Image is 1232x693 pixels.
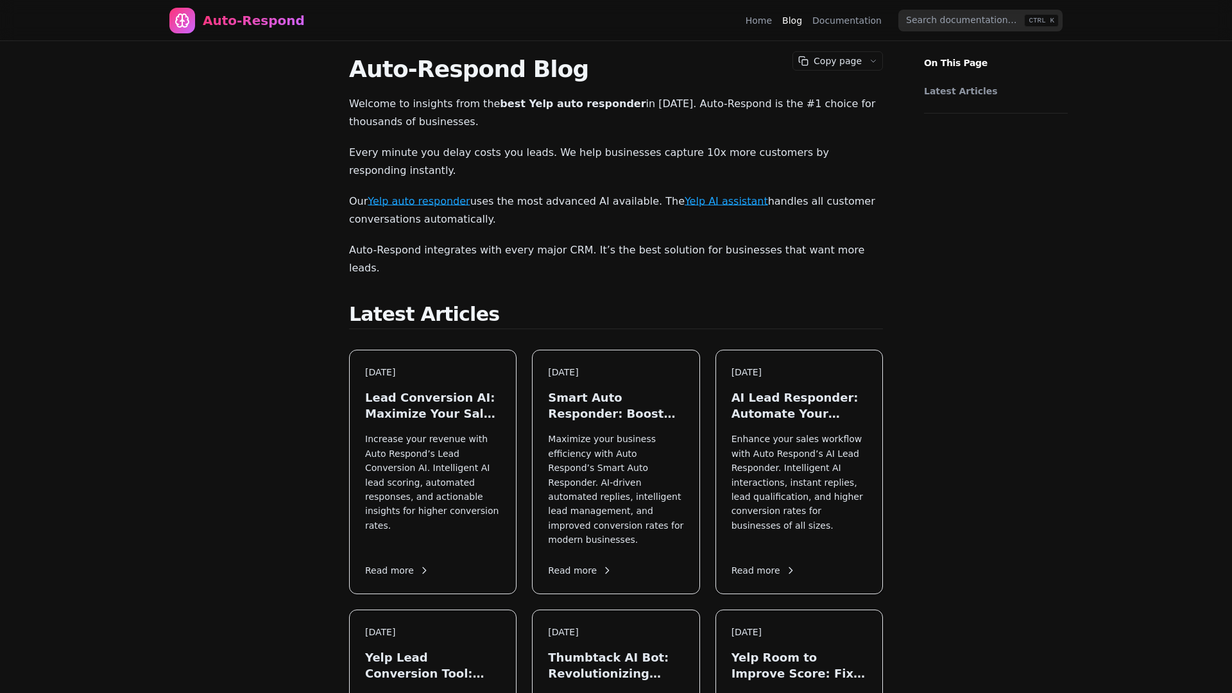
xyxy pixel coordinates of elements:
[349,303,883,329] h2: Latest Articles
[715,350,883,594] a: [DATE]AI Lead Responder: Automate Your Sales in [DATE]Enhance your sales workflow with Auto Respo...
[365,564,429,577] span: Read more
[548,366,683,379] div: [DATE]
[365,366,501,379] div: [DATE]
[793,52,864,70] button: Copy page
[349,56,883,82] h1: Auto-Respond Blog
[548,432,683,547] p: Maximize your business efficiency with Auto Respond’s Smart Auto Responder. AI-driven automated r...
[548,626,683,639] div: [DATE]
[500,98,646,110] strong: best Yelp auto responder
[898,10,1063,31] input: Search documentation…
[349,241,883,277] p: Auto-Respond integrates with every major CRM. It’s the best solution for businesses that want mor...
[732,366,867,379] div: [DATE]
[746,14,772,27] a: Home
[203,12,305,30] div: Auto-Respond
[732,626,867,639] div: [DATE]
[532,350,699,594] a: [DATE]Smart Auto Responder: Boost Your Lead Engagement in [DATE]Maximize your business efficiency...
[349,144,883,180] p: Every minute you delay costs you leads. We help businesses capture 10x more customers by respondi...
[732,649,867,681] h3: Yelp Room to Improve Score: Fix Your Response Quality Instantly
[349,193,883,228] p: Our uses the most advanced AI available. The handles all customer conversations automatically.
[349,350,517,594] a: [DATE]Lead Conversion AI: Maximize Your Sales in [DATE]Increase your revenue with Auto Respond’s ...
[732,432,867,547] p: Enhance your sales workflow with Auto Respond’s AI Lead Responder. Intelligent AI interactions, i...
[782,14,802,27] a: Blog
[365,649,501,681] h3: Yelp Lead Conversion Tool: Maximize Local Leads in [DATE]
[812,14,882,27] a: Documentation
[365,389,501,422] h3: Lead Conversion AI: Maximize Your Sales in [DATE]
[365,432,501,547] p: Increase your revenue with Auto Respond’s Lead Conversion AI. Intelligent AI lead scoring, automa...
[349,95,883,131] p: Welcome to insights from the in [DATE]. Auto-Respond is the #1 choice for thousands of businesses.
[548,389,683,422] h3: Smart Auto Responder: Boost Your Lead Engagement in [DATE]
[732,389,867,422] h3: AI Lead Responder: Automate Your Sales in [DATE]
[548,564,612,577] span: Read more
[914,41,1078,69] p: On This Page
[924,85,1061,98] a: Latest Articles
[169,8,305,33] a: Home page
[685,195,768,207] a: Yelp AI assistant
[548,649,683,681] h3: Thumbtack AI Bot: Revolutionizing Lead Generation
[365,626,501,639] div: [DATE]
[368,195,470,207] a: Yelp auto responder
[732,564,796,577] span: Read more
